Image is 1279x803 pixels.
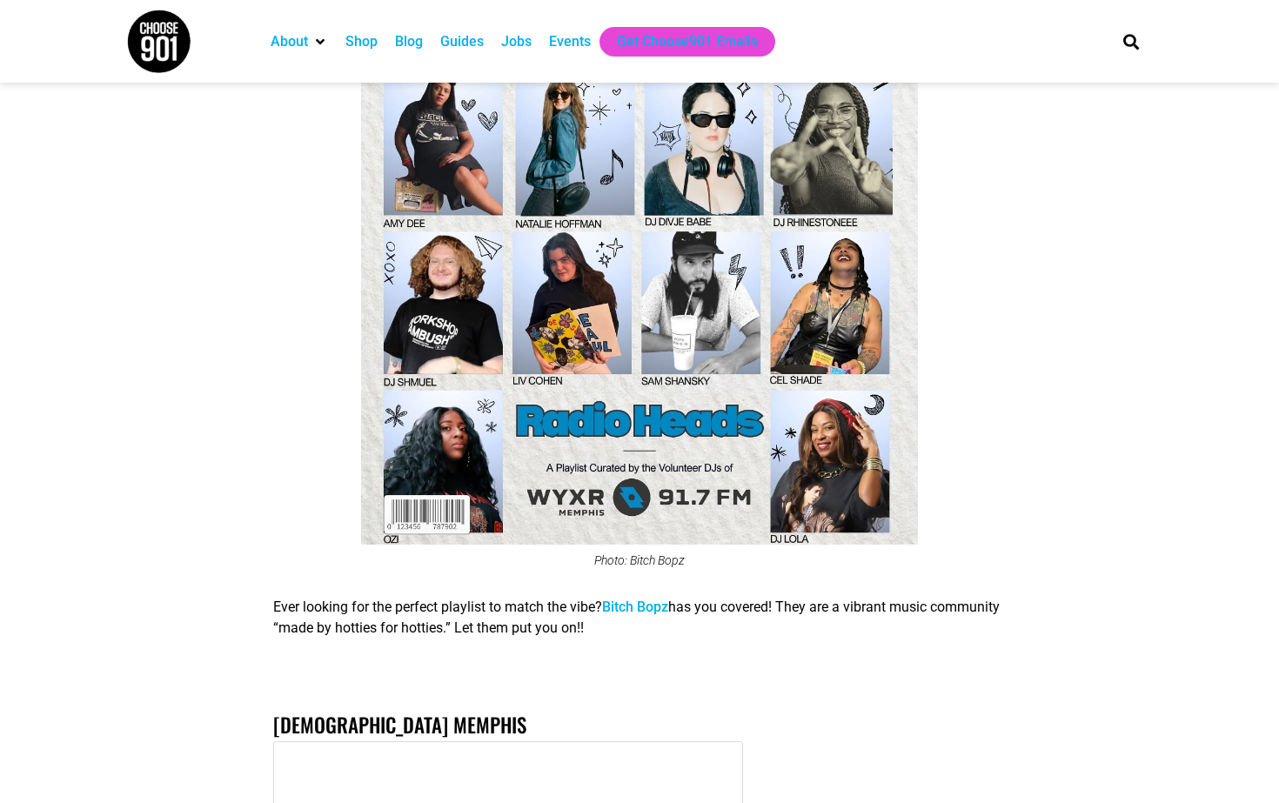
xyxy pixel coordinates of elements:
[440,31,484,52] a: Guides
[273,710,526,739] a: [DEMOGRAPHIC_DATA] Memphis
[395,31,423,52] a: Blog
[501,31,532,52] a: Jobs
[262,27,337,57] div: About
[273,597,1006,639] p: Ever looking for the perfect playlist to match the vibe? has you covered! They are a vibrant musi...
[617,31,758,52] a: Get Choose901 Emails
[602,599,668,615] a: Bitch Bopz
[549,31,591,52] a: Events
[271,31,308,52] a: About
[273,553,1006,567] figcaption: Photo: Bitch Bopz
[345,31,378,52] a: Shop
[262,27,1094,57] nav: Main nav
[1117,27,1146,56] div: Search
